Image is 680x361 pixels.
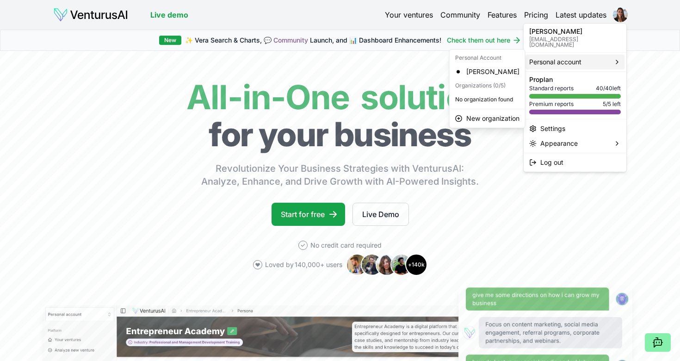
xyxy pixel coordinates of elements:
[529,76,621,83] p: Pro plan
[451,64,523,79] div: [PERSON_NAME]
[529,57,581,67] span: Personal account
[540,139,578,148] span: Appearance
[596,85,621,92] span: 40 / 40 left
[451,92,523,107] p: No organization found
[540,158,563,167] span: Log out
[529,37,621,48] p: [EMAIL_ADDRESS][DOMAIN_NAME]
[529,85,574,92] span: Standard reports
[529,28,621,35] p: [PERSON_NAME]
[451,51,523,64] div: Personal Account
[603,100,621,108] span: 5 / 5 left
[466,114,519,123] span: New organization
[529,100,574,108] span: Premium reports
[451,79,523,92] div: Organizations (0/5)
[525,121,624,136] a: Settings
